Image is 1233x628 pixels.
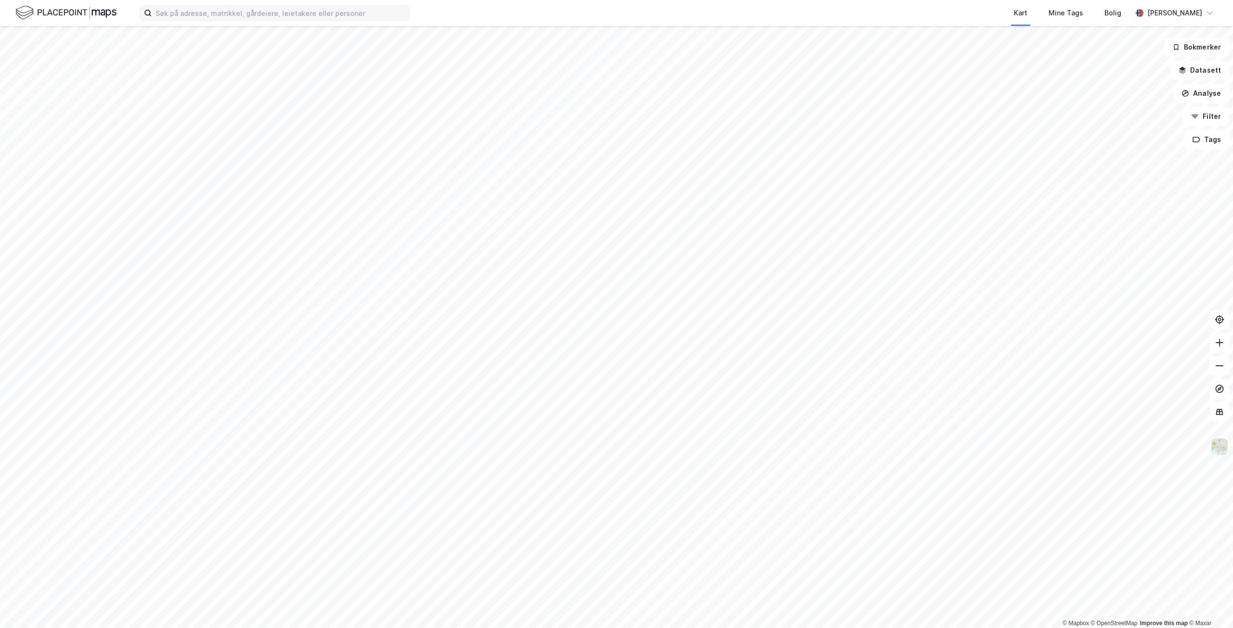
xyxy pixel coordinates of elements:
[1104,7,1121,19] div: Bolig
[1062,620,1089,627] a: Mapbox
[1185,582,1233,628] iframe: Chat Widget
[1210,437,1229,456] img: Z
[15,4,117,21] img: logo.f888ab2527a4732fd821a326f86c7f29.svg
[1184,130,1229,149] button: Tags
[1173,84,1229,103] button: Analyse
[1014,7,1027,19] div: Kart
[1183,107,1229,126] button: Filter
[1170,61,1229,80] button: Datasett
[1140,620,1188,627] a: Improve this map
[1147,7,1202,19] div: [PERSON_NAME]
[1091,620,1138,627] a: OpenStreetMap
[152,6,409,20] input: Søk på adresse, matrikkel, gårdeiere, leietakere eller personer
[1185,582,1233,628] div: Kontrollprogram for chat
[1049,7,1083,19] div: Mine Tags
[1164,38,1229,57] button: Bokmerker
